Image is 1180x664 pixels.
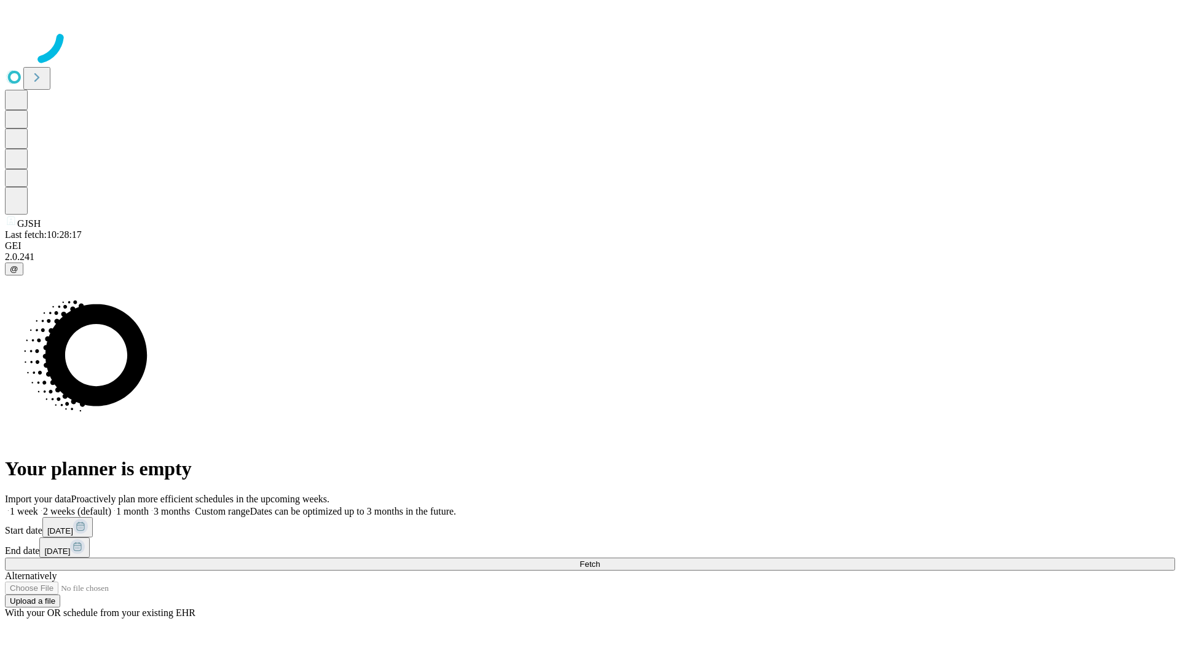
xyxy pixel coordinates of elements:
[10,264,18,274] span: @
[39,537,90,558] button: [DATE]
[10,506,38,516] span: 1 week
[116,506,149,516] span: 1 month
[5,537,1175,558] div: End date
[71,494,329,504] span: Proactively plan more efficient schedules in the upcoming weeks.
[5,229,82,240] span: Last fetch: 10:28:17
[5,494,71,504] span: Import your data
[5,595,60,607] button: Upload a file
[43,506,111,516] span: 2 weeks (default)
[195,506,250,516] span: Custom range
[5,558,1175,571] button: Fetch
[154,506,190,516] span: 3 months
[5,571,57,581] span: Alternatively
[250,506,456,516] span: Dates can be optimized up to 3 months in the future.
[5,240,1175,251] div: GEI
[44,547,70,556] span: [DATE]
[5,263,23,275] button: @
[47,526,73,536] span: [DATE]
[5,607,195,618] span: With your OR schedule from your existing EHR
[5,457,1175,480] h1: Your planner is empty
[42,517,93,537] button: [DATE]
[5,517,1175,537] div: Start date
[580,559,600,569] span: Fetch
[5,251,1175,263] div: 2.0.241
[17,218,41,229] span: GJSH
